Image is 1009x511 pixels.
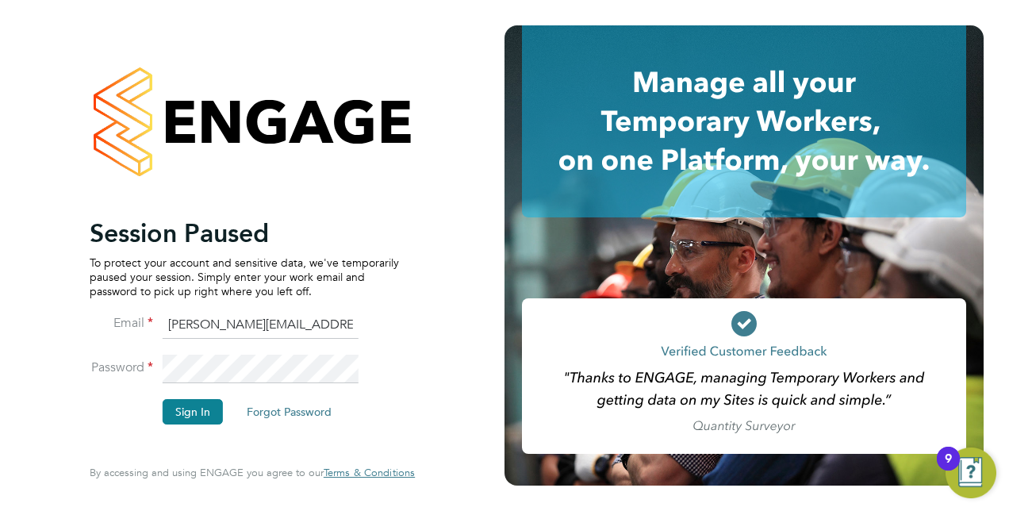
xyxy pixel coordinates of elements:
p: To protect your account and sensitive data, we've temporarily paused your session. Simply enter y... [90,255,399,299]
button: Sign In [163,399,223,425]
button: Forgot Password [234,399,344,425]
span: Terms & Conditions [324,466,415,479]
label: Password [90,359,153,376]
input: Enter your work email... [163,311,359,340]
h2: Session Paused [90,217,399,249]
button: Open Resource Center, 9 new notifications [946,448,996,498]
a: Terms & Conditions [324,467,415,479]
label: Email [90,315,153,332]
span: By accessing and using ENGAGE you agree to our [90,466,415,479]
div: 9 [945,459,952,479]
